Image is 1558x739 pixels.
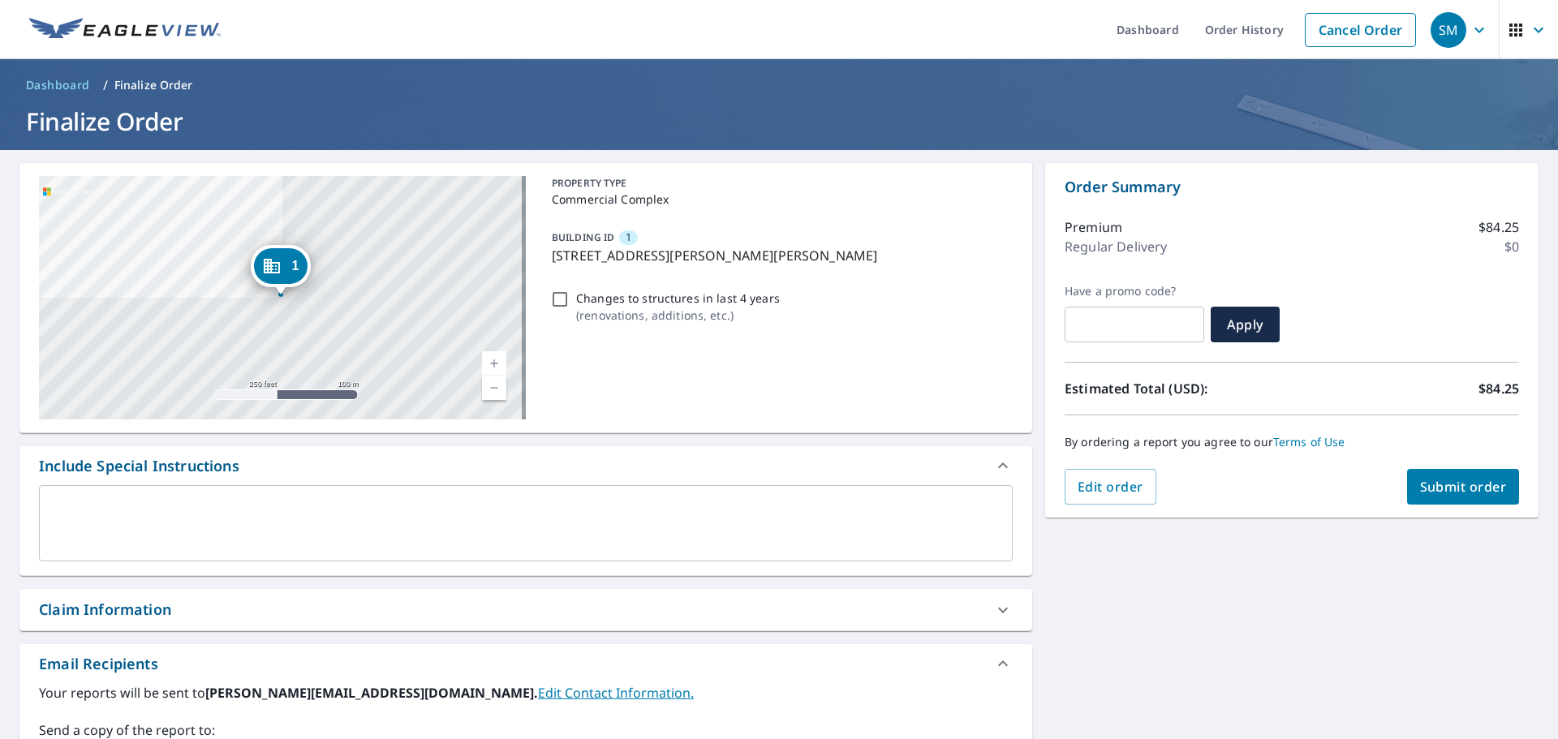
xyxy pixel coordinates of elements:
span: Dashboard [26,77,90,93]
p: Premium [1065,217,1122,237]
button: Apply [1211,307,1280,342]
p: Finalize Order [114,77,193,93]
p: By ordering a report you agree to our [1065,435,1519,449]
div: Dropped pin, building 1, Commercial property, 545 Mclernon Trce Johns Island, SC 29455 [250,245,310,295]
a: Terms of Use [1273,434,1345,449]
label: Your reports will be sent to [39,683,1013,702]
nav: breadcrumb [19,72,1539,98]
div: Include Special Instructions [19,446,1032,485]
div: Email Recipients [39,653,158,675]
p: Commercial Complex [552,191,1006,208]
img: EV Logo [29,18,221,42]
p: Order Summary [1065,176,1519,198]
div: Claim Information [39,599,171,621]
a: Current Level 17, Zoom Out [482,376,506,400]
p: Regular Delivery [1065,237,1167,256]
span: Edit order [1078,478,1143,496]
p: ( renovations, additions, etc. ) [576,307,780,324]
span: Apply [1224,316,1267,333]
div: SM [1431,12,1466,48]
div: Include Special Instructions [39,455,239,477]
p: Estimated Total (USD): [1065,379,1292,398]
a: EditContactInfo [538,684,694,702]
b: [PERSON_NAME][EMAIL_ADDRESS][DOMAIN_NAME]. [205,684,538,702]
p: [STREET_ADDRESS][PERSON_NAME][PERSON_NAME] [552,246,1006,265]
h1: Finalize Order [19,105,1539,138]
span: 1 [626,230,631,245]
button: Edit order [1065,469,1156,505]
div: Email Recipients [19,644,1032,683]
div: Claim Information [19,589,1032,630]
li: / [103,75,108,95]
p: BUILDING ID [552,230,614,244]
p: $0 [1504,237,1519,256]
button: Submit order [1407,469,1520,505]
p: PROPERTY TYPE [552,176,1006,191]
p: $84.25 [1478,379,1519,398]
a: Dashboard [19,72,97,98]
a: Cancel Order [1305,13,1416,47]
span: 1 [291,260,299,272]
a: Current Level 17, Zoom In [482,351,506,376]
p: Changes to structures in last 4 years [576,290,780,307]
label: Have a promo code? [1065,284,1204,299]
p: $84.25 [1478,217,1519,237]
span: Submit order [1420,478,1507,496]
